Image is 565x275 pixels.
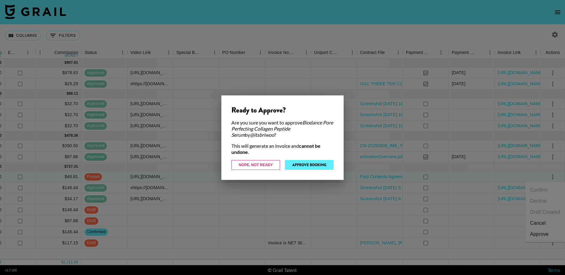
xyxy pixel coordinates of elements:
div: Ready to Approve? [231,105,334,115]
em: Biodance Pore Perfecting Collagen Peptide Serum [231,120,333,138]
div: This will generate an invoice and . [231,143,334,155]
button: Approve Booking [285,160,334,170]
em: @ itsbriwoo [250,132,274,138]
strong: cannot be undone [231,143,320,155]
div: Are you sure you want to approve by ? [231,120,334,138]
button: Nope, Not Ready [231,160,280,170]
